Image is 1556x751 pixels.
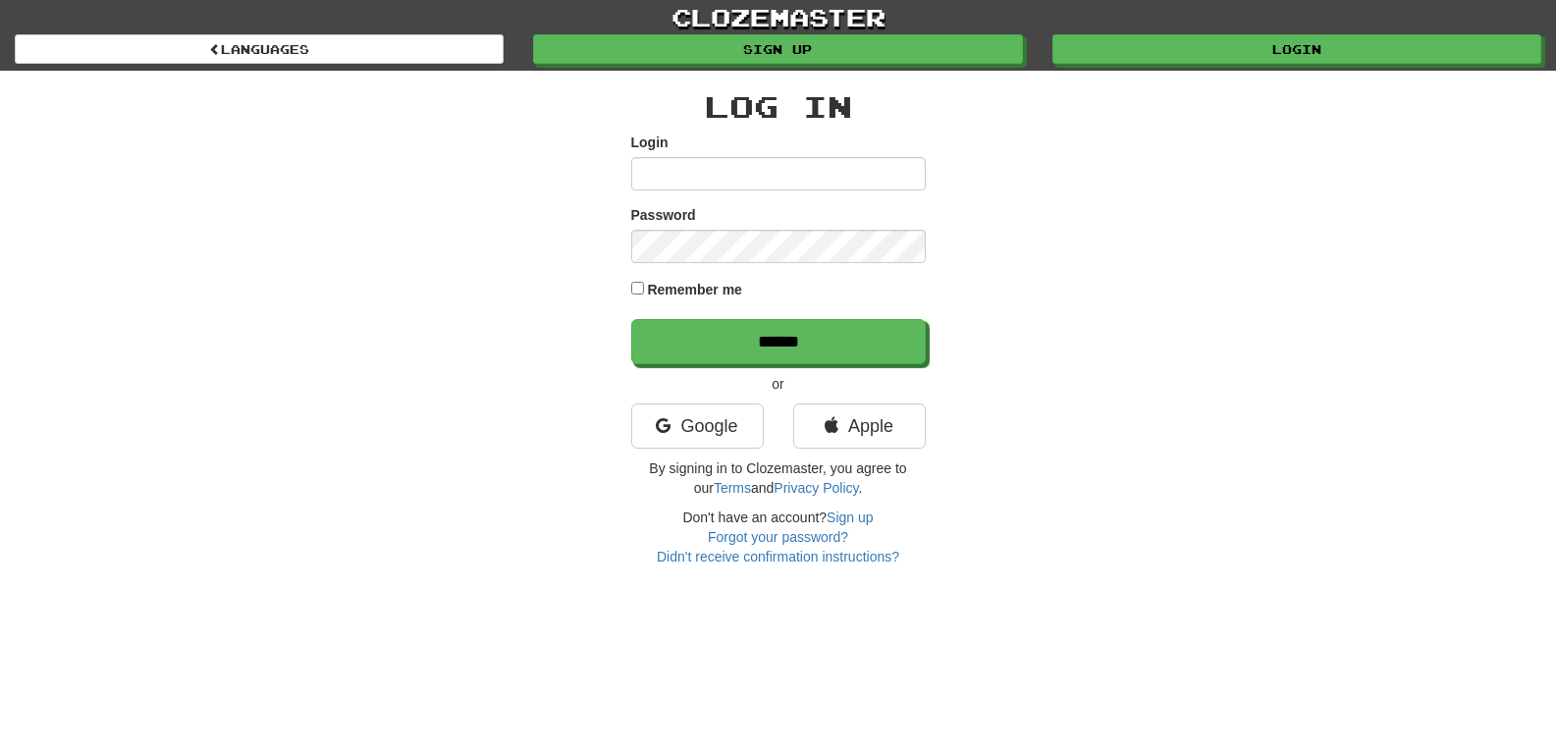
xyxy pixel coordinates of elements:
a: Didn't receive confirmation instructions? [657,549,899,564]
p: or [631,374,926,394]
a: Privacy Policy [774,480,858,496]
a: Terms [714,480,751,496]
a: Forgot your password? [708,529,848,545]
a: Apple [793,403,926,449]
label: Password [631,205,696,225]
a: Languages [15,34,504,64]
label: Remember me [647,280,742,299]
h2: Log In [631,90,926,123]
a: Sign up [827,510,873,525]
label: Login [631,133,669,152]
div: Don't have an account? [631,508,926,566]
a: Login [1052,34,1541,64]
a: Google [631,403,764,449]
a: Sign up [533,34,1022,64]
p: By signing in to Clozemaster, you agree to our and . [631,458,926,498]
